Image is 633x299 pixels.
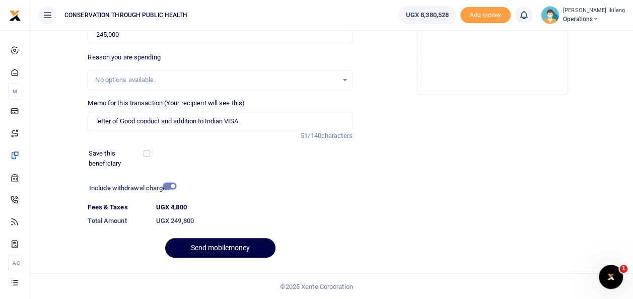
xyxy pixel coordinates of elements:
[60,11,191,20] span: CONSERVATION THROUGH PUBLIC HEALTH
[460,7,511,24] li: Toup your wallet
[9,11,21,19] a: logo-small logo-large logo-large
[394,6,460,24] li: Wallet ballance
[88,112,352,131] input: Enter extra information
[84,202,152,212] dt: Fees & Taxes
[460,7,511,24] span: Add money
[541,6,625,24] a: profile-user [PERSON_NAME] Ikileng Operations
[563,15,625,24] span: Operations
[156,202,187,212] label: UGX 4,800
[563,7,625,15] small: [PERSON_NAME] Ikileng
[321,132,353,139] span: characters
[406,10,449,20] span: UGX 8,380,528
[88,98,245,108] label: Memo for this transaction (Your recipient will see this)
[301,132,321,139] span: 51/140
[88,25,352,44] input: UGX
[95,75,337,85] div: No options available.
[89,184,172,192] h6: Include withdrawal charges
[89,148,145,168] label: Save this beneficiary
[8,83,22,100] li: M
[599,265,623,289] iframe: Intercom live chat
[9,10,21,22] img: logo-small
[541,6,559,24] img: profile-user
[619,265,627,273] span: 1
[165,238,275,258] button: Send mobilemoney
[156,217,353,225] h6: UGX 249,800
[88,217,148,225] h6: Total Amount
[398,6,456,24] a: UGX 8,380,528
[88,52,160,62] label: Reason you are spending
[460,11,511,18] a: Add money
[8,255,22,271] li: Ac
